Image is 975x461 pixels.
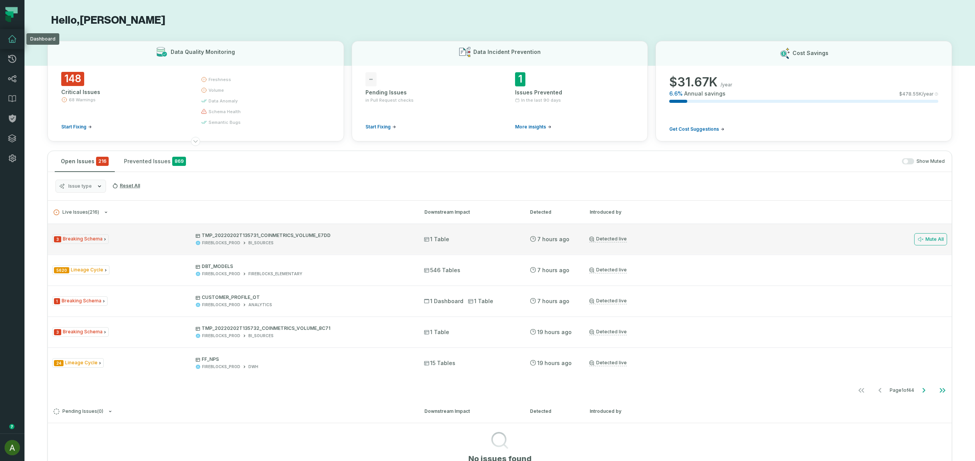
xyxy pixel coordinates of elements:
[473,48,541,56] h3: Data Incident Prevention
[589,298,627,304] a: Detected live
[61,88,187,96] div: Critical Issues
[52,358,104,368] span: Issue Type
[172,157,186,166] span: 869
[590,408,659,415] div: Introduced by
[55,151,115,172] button: Open Issues
[424,359,455,367] span: 15 Tables
[424,266,460,274] span: 546 Tables
[202,240,240,246] div: FIREBLOCKS_PROD
[48,383,952,398] nav: pagination
[521,97,561,103] span: In the last 90 days
[537,360,572,366] relative-time: Aug 31, 2025, 4:01 PM GMT+3
[47,41,344,141] button: Data Quality Monitoring148Critical Issues68 WarningsStart Fixingfreshnessvolumedata anomalyschema...
[669,75,717,90] span: $ 31.67K
[515,124,551,130] a: More insights
[871,383,889,398] button: Go to previous page
[914,233,947,245] button: Mute All
[537,298,569,304] relative-time: Sep 1, 2025, 4:34 AM GMT+3
[202,271,240,277] div: FIREBLOCKS_PROD
[589,360,627,366] a: Detected live
[365,89,484,96] div: Pending Issues
[209,98,238,104] span: data anomaly
[202,302,240,308] div: FIREBLOCKS_PROD
[69,97,96,103] span: 68 Warnings
[721,82,732,88] span: /year
[468,297,493,305] span: 1 Table
[352,41,648,141] button: Data Incident Prevention-Pending Issuesin Pull Request checksStart Fixing1Issues PreventedIn the ...
[792,49,828,57] h3: Cost Savings
[109,180,143,192] button: Reset All
[915,383,933,398] button: Go to next page
[424,209,516,216] div: Downstream Impact
[209,109,241,115] span: schema health
[669,126,724,132] a: Get Cost Suggestions
[515,72,525,86] span: 1
[515,89,634,96] div: Issues Prevented
[54,298,60,304] span: Severity
[248,333,274,339] div: BI_SOURCES
[248,302,272,308] div: ANALYTICS
[537,329,572,335] relative-time: Aug 31, 2025, 4:01 PM GMT+3
[424,235,449,243] span: 1 Table
[54,409,103,414] span: Pending Issues ( 0 )
[195,158,945,165] div: Show Muted
[248,240,274,246] div: BI_SOURCES
[202,364,240,370] div: FIREBLOCKS_PROD
[209,87,224,93] span: volume
[424,297,463,305] span: 1 Dashboard
[48,224,952,399] div: Live Issues(216)
[54,329,61,335] span: Severity
[196,263,410,269] p: DBT_MODELS
[118,151,192,172] button: Prevented Issues
[899,91,934,97] span: $ 478.55K /year
[537,236,569,242] relative-time: Sep 1, 2025, 4:34 AM GMT+3
[933,383,952,398] button: Go to last page
[537,267,569,273] relative-time: Sep 1, 2025, 4:34 AM GMT+3
[96,157,109,166] span: critical issues and errors combined
[196,356,410,362] p: FF_NPS
[196,232,410,239] p: TMP_20220202T135731_COINMETRICS_VOLUME_E7DD
[424,408,516,415] div: Downstream Impact
[52,265,109,275] span: Issue Type
[54,209,99,215] span: Live Issues ( 216 )
[365,124,396,130] a: Start Fixing
[669,126,719,132] span: Get Cost Suggestions
[655,41,952,141] button: Cost Savings$31.67K/year6.6%Annual savings$478.55K/yearGet Cost Suggestions
[61,124,86,130] span: Start Fixing
[515,124,546,130] span: More insights
[54,267,69,273] span: Severity
[530,408,576,415] div: Detected
[589,236,627,242] a: Detected live
[52,234,109,244] span: Issue Type
[61,124,92,130] a: Start Fixing
[248,271,302,277] div: FIREBLOCKS_ELEMENTARY
[196,325,410,331] p: TMP_20220202T135732_COINMETRICS_VOLUME_8C71
[530,209,576,216] div: Detected
[852,383,871,398] button: Go to first page
[47,14,952,27] h1: Hello, [PERSON_NAME]
[589,329,627,335] a: Detected live
[365,124,391,130] span: Start Fixing
[26,33,59,45] div: Dashboard
[669,90,683,97] span: 6.6 %
[365,72,377,86] span: -
[202,333,240,339] div: FIREBLOCKS_PROD
[589,267,627,273] a: Detected live
[52,296,108,306] span: Issue Type
[684,90,726,97] span: Annual savings
[55,180,106,193] button: Issue type
[365,97,414,103] span: in Pull Request checks
[171,48,235,56] h3: Data Quality Monitoring
[61,72,84,86] span: 148
[424,328,449,336] span: 1 Table
[54,409,411,414] button: Pending Issues(0)
[54,360,64,366] span: Severity
[209,119,241,125] span: semantic bugs
[5,440,20,455] img: avatar of Ariel Swissa
[196,294,410,300] p: CUSTOMER_PROFILE_OT
[248,364,258,370] div: DWH
[54,209,411,215] button: Live Issues(216)
[54,236,61,242] span: Severity
[52,327,109,337] span: Issue Type
[8,423,15,430] div: Tooltip anchor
